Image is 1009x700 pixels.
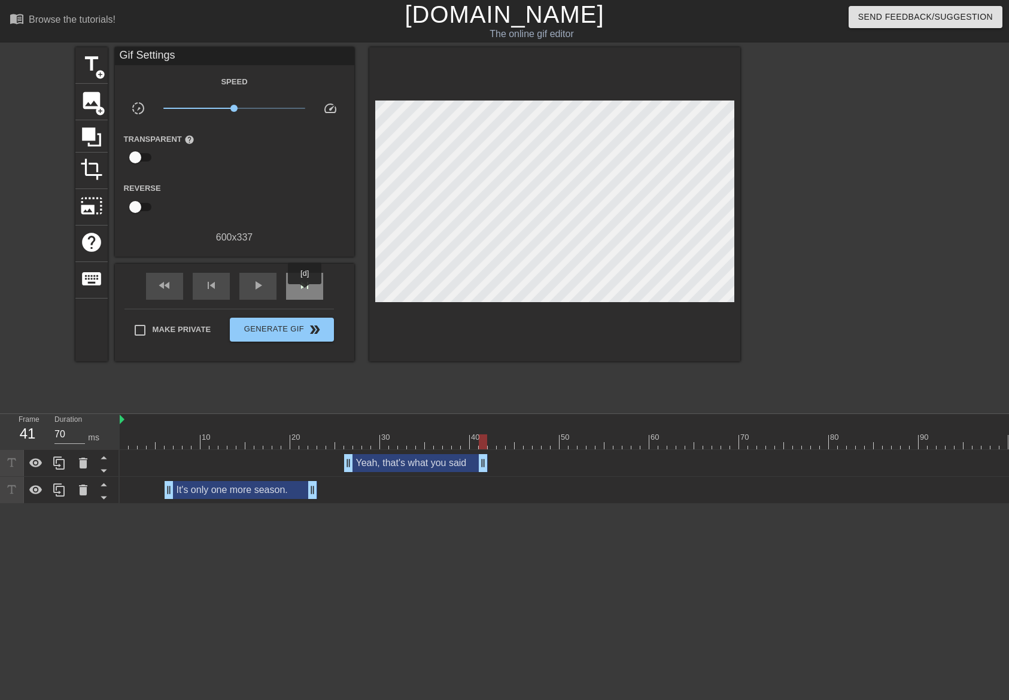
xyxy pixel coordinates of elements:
[29,14,116,25] div: Browse the tutorials!
[184,135,194,145] span: help
[291,431,302,443] div: 20
[342,27,721,41] div: The online gif editor
[561,431,572,443] div: 50
[306,484,318,496] span: drag_handle
[54,416,82,424] label: Duration
[80,267,103,290] span: keyboard
[124,182,161,194] label: Reverse
[405,1,604,28] a: [DOMAIN_NAME]
[920,431,931,443] div: 90
[115,47,354,65] div: Gif Settings
[204,278,218,293] span: skip_previous
[342,457,354,469] span: drag_handle
[80,231,103,254] span: help
[80,194,103,217] span: photo_size_select_large
[80,158,103,181] span: crop
[10,11,24,26] span: menu_book
[381,431,392,443] div: 30
[131,101,145,115] span: slow_motion_video
[477,457,489,469] span: drag_handle
[95,69,105,80] span: add_circle
[221,76,247,88] label: Speed
[830,431,841,443] div: 80
[19,423,37,445] div: 41
[80,53,103,75] span: title
[235,322,329,337] span: Generate Gif
[80,89,103,112] span: image
[10,414,45,449] div: Frame
[157,278,172,293] span: fast_rewind
[115,230,354,245] div: 600 x 337
[124,133,194,145] label: Transparent
[740,431,751,443] div: 70
[153,324,211,336] span: Make Private
[95,106,105,116] span: add_circle
[297,278,312,293] span: skip_next
[202,431,212,443] div: 10
[858,10,993,25] span: Send Feedback/Suggestion
[230,318,333,342] button: Generate Gif
[88,431,99,444] div: ms
[471,431,482,443] div: 40
[323,101,338,115] span: speed
[10,11,116,30] a: Browse the tutorials!
[651,431,661,443] div: 60
[163,484,175,496] span: drag_handle
[308,322,322,337] span: double_arrow
[251,278,265,293] span: play_arrow
[849,6,1002,28] button: Send Feedback/Suggestion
